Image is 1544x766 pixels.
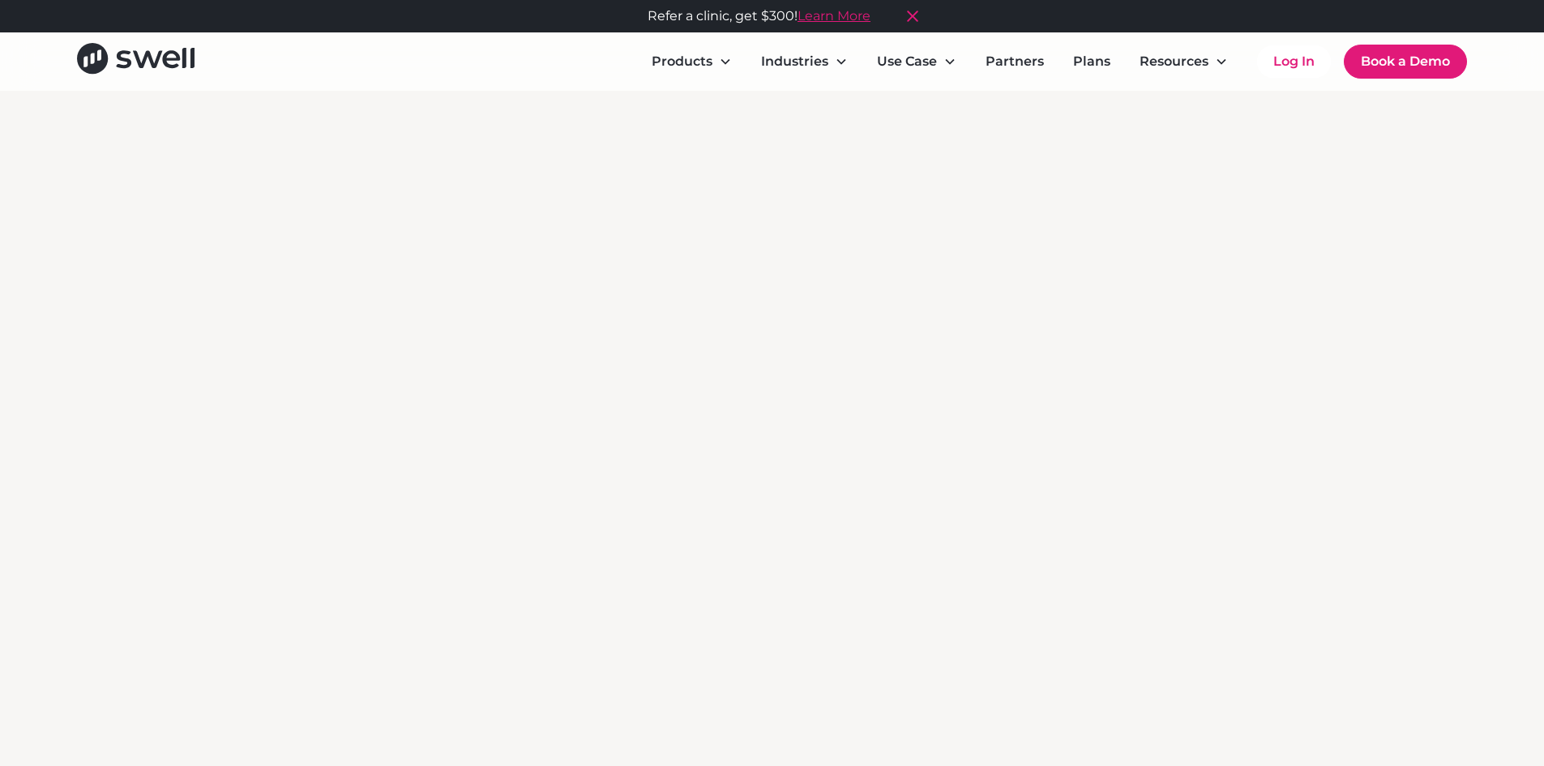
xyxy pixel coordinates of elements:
[877,52,937,71] div: Use Case
[1257,45,1331,78] a: Log In
[1140,52,1208,71] div: Resources
[1344,45,1467,79] a: Book a Demo
[652,52,712,71] div: Products
[973,45,1057,78] a: Partners
[648,6,870,26] div: Refer a clinic, get $300!
[761,52,828,71] div: Industries
[798,8,870,24] a: Learn More
[1060,45,1123,78] a: Plans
